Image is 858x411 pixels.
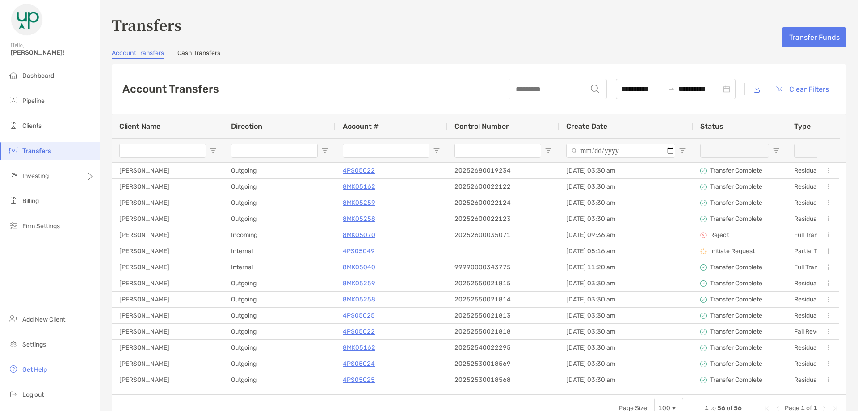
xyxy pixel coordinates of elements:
[224,308,336,323] div: Outgoing
[343,197,375,208] a: 8MK05259
[559,195,693,211] div: [DATE] 03:30 am
[794,122,811,131] span: Type
[112,372,224,388] div: [PERSON_NAME]
[559,211,693,227] div: [DATE] 03:30 am
[566,144,675,158] input: Create Date Filter Input
[11,49,94,56] span: [PERSON_NAME]!
[22,172,49,180] span: Investing
[224,227,336,243] div: Incoming
[224,356,336,372] div: Outgoing
[112,195,224,211] div: [PERSON_NAME]
[710,229,729,241] p: Reject
[559,259,693,275] div: [DATE] 11:20 am
[710,262,762,273] p: Transfer Complete
[700,377,707,383] img: status icon
[700,329,707,335] img: status icon
[700,248,707,254] img: status icon
[22,97,45,105] span: Pipeline
[343,294,375,305] a: 8MK05258
[559,308,693,323] div: [DATE] 03:30 am
[11,4,43,36] img: Zoe Logo
[559,324,693,339] div: [DATE] 03:30 am
[119,144,206,158] input: Client Name Filter Input
[22,341,46,348] span: Settings
[8,145,19,156] img: transfers icon
[8,364,19,374] img: get-help icon
[343,310,375,321] p: 4PS05025
[224,179,336,195] div: Outgoing
[343,213,375,225] a: 8MK05258
[112,163,224,178] div: [PERSON_NAME]
[700,232,707,238] img: status icon
[700,200,707,206] img: status icon
[559,227,693,243] div: [DATE] 09:36 am
[112,340,224,356] div: [PERSON_NAME]
[343,326,375,337] p: 4PS05022
[447,308,559,323] div: 20252550021813
[710,326,762,337] p: Transfer Complete
[343,181,375,192] p: 8MK05162
[447,227,559,243] div: 20252600035071
[112,275,224,291] div: [PERSON_NAME]
[22,222,60,230] span: Firm Settings
[8,95,19,106] img: pipeline icon
[112,14,846,35] h3: Transfers
[447,179,559,195] div: 20252600022122
[343,165,375,176] a: 4PS05022
[8,389,19,399] img: logout icon
[700,184,707,190] img: status icon
[224,211,336,227] div: Outgoing
[776,86,782,92] img: button icon
[710,310,762,321] p: Transfer Complete
[343,278,375,289] p: 8MK05259
[679,147,686,154] button: Open Filter Menu
[343,374,375,386] a: 4PS05025
[8,70,19,81] img: dashboard icon
[700,313,707,319] img: status icon
[119,122,160,131] span: Client Name
[343,246,375,257] a: 4PS05049
[710,181,762,192] p: Transfer Complete
[700,345,707,351] img: status icon
[700,297,707,303] img: status icon
[447,292,559,307] div: 20252550021814
[559,179,693,195] div: [DATE] 03:30 am
[8,195,19,206] img: billing icon
[224,195,336,211] div: Outgoing
[8,220,19,231] img: firm-settings icon
[22,197,39,205] span: Billing
[231,122,262,131] span: Direction
[710,358,762,369] p: Transfer Complete
[112,324,224,339] div: [PERSON_NAME]
[8,170,19,181] img: investing icon
[22,366,47,373] span: Get Help
[447,163,559,178] div: 20252680019234
[782,27,846,47] button: Transfer Funds
[447,275,559,291] div: 20252550021815
[710,213,762,225] p: Transfer Complete
[177,49,220,59] a: Cash Transfers
[433,147,440,154] button: Open Filter Menu
[710,197,762,208] p: Transfer Complete
[224,292,336,307] div: Outgoing
[343,229,375,241] a: 8MK05070
[566,122,607,131] span: Create Date
[224,324,336,339] div: Outgoing
[447,356,559,372] div: 20252530018569
[112,227,224,243] div: [PERSON_NAME]
[112,308,224,323] div: [PERSON_NAME]
[700,264,707,271] img: status icon
[700,168,707,174] img: status icon
[454,122,509,131] span: Control Number
[343,122,379,131] span: Account #
[224,243,336,259] div: Internal
[343,358,375,369] a: 4PS05024
[22,391,44,398] span: Log out
[447,340,559,356] div: 20252540022295
[773,147,780,154] button: Open Filter Menu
